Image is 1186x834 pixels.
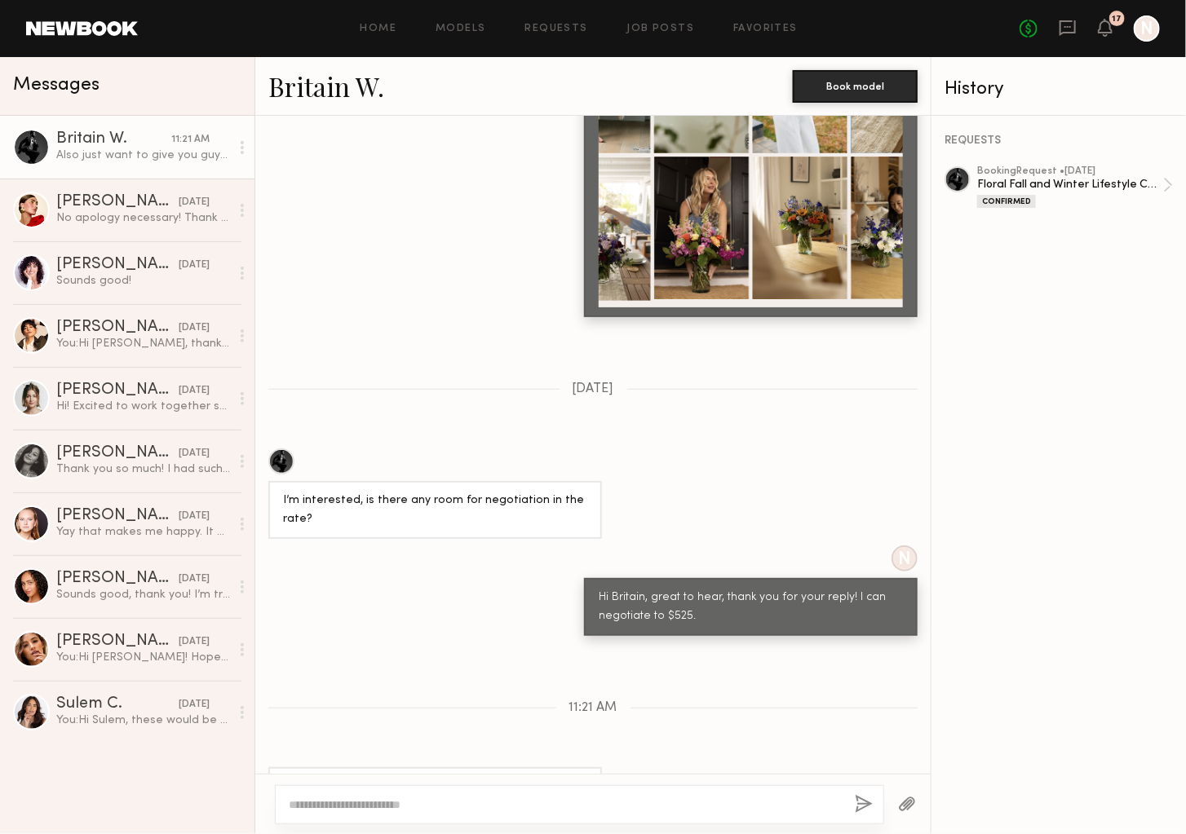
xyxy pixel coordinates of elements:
[179,320,210,336] div: [DATE]
[977,166,1173,208] a: bookingRequest •[DATE]Floral Fall and Winter Lifestyle Campaign 2025Confirmed
[361,24,397,34] a: Home
[945,80,1173,99] div: History
[56,336,230,351] div: You: Hi [PERSON_NAME], thank you for getting back to us! We completely understand and respect you...
[56,571,179,587] div: [PERSON_NAME]
[56,445,179,461] div: [PERSON_NAME]
[1134,15,1160,42] a: N
[56,382,179,399] div: [PERSON_NAME]
[179,383,210,399] div: [DATE]
[56,461,230,477] div: Thank you so much! I had such a lovely day!
[793,70,918,103] button: Book model
[179,446,210,461] div: [DATE]
[56,633,179,650] div: [PERSON_NAME]
[56,508,179,524] div: [PERSON_NAME]
[56,696,179,713] div: Sulem C.
[13,76,100,95] span: Messages
[268,68,384,104] a: Britain W.
[56,399,230,414] div: Hi! Excited to work together soon :).
[179,258,210,273] div: [DATE]
[56,650,230,665] div: You: Hi [PERSON_NAME]! Hope you enjoyed your cruise! Thank you so much for your interest in worki...
[179,509,210,524] div: [DATE]
[171,132,210,148] div: 11:21 AM
[599,589,903,626] div: Hi Britain, great to hear, thank you for your reply! I can negotiate to $525.
[569,701,617,715] span: 11:21 AM
[977,177,1163,192] div: Floral Fall and Winter Lifestyle Campaign 2025
[525,24,588,34] a: Requests
[945,135,1173,147] div: REQUESTS
[56,320,179,336] div: [PERSON_NAME]
[56,524,230,540] div: Yay that makes me happy. It was so nice working with you all! Thank you for having me :)
[56,273,230,289] div: Sounds good!
[1113,15,1122,24] div: 17
[793,78,918,92] a: Book model
[56,210,230,226] div: No apology necessary! Thank you for your flexibility - let’s go ahead with that. Look forward to ...
[56,713,230,728] div: You: Hi Sulem, these would be for web/print/social. If you're not comfortable with the terms and ...
[179,634,210,650] div: [DATE]
[283,492,587,529] div: I’m interested, is there any room for negotiation in the rate?
[733,24,798,34] a: Favorites
[977,195,1036,208] div: Confirmed
[179,195,210,210] div: [DATE]
[179,697,210,713] div: [DATE]
[179,571,210,587] div: [DATE]
[627,24,695,34] a: Job Posts
[573,382,614,396] span: [DATE]
[56,587,230,602] div: Sounds good, thank you! I’m trying to look, but don’t think i’m able to do it on my end. I’ve had...
[56,194,179,210] div: [PERSON_NAME]
[56,148,230,163] div: Also just want to give you guys a heads up that my hair is longer at this time
[436,24,485,34] a: Models
[977,166,1163,177] div: booking Request • [DATE]
[56,131,171,148] div: Britain W.
[56,257,179,273] div: [PERSON_NAME]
